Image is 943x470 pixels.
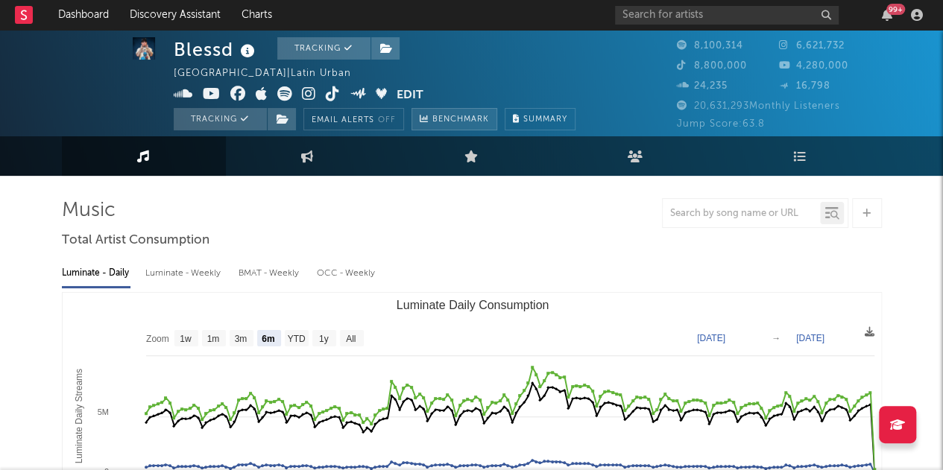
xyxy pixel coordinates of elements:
[73,369,83,463] text: Luminate Daily Streams
[523,115,567,124] span: Summary
[174,108,267,130] button: Tracking
[180,334,192,344] text: 1w
[432,111,489,129] span: Benchmark
[677,101,840,111] span: 20,631,293 Monthly Listeners
[663,208,820,220] input: Search by song name or URL
[145,261,224,286] div: Luminate - Weekly
[146,334,169,344] text: Zoom
[234,334,247,344] text: 3m
[239,261,302,286] div: BMAT - Weekly
[303,108,404,130] button: Email AlertsOff
[206,334,219,344] text: 1m
[397,86,423,105] button: Edit
[615,6,839,25] input: Search for artists
[174,65,368,83] div: [GEOGRAPHIC_DATA] | Latin Urban
[677,81,728,91] span: 24,235
[677,41,743,51] span: 8,100,314
[396,299,549,311] text: Luminate Daily Consumption
[287,334,305,344] text: YTD
[62,232,209,250] span: Total Artist Consumption
[677,61,747,71] span: 8,800,000
[262,334,274,344] text: 6m
[882,9,892,21] button: 99+
[779,61,848,71] span: 4,280,000
[174,37,259,62] div: Blessd
[62,261,130,286] div: Luminate - Daily
[411,108,497,130] a: Benchmark
[779,41,845,51] span: 6,621,732
[346,334,356,344] text: All
[318,334,328,344] text: 1y
[886,4,905,15] div: 99 +
[505,108,575,130] button: Summary
[378,116,396,124] em: Off
[97,407,108,416] text: 5M
[796,333,824,343] text: [DATE]
[277,37,370,60] button: Tracking
[697,333,725,343] text: [DATE]
[317,261,376,286] div: OCC - Weekly
[772,333,780,343] text: →
[779,81,830,91] span: 16,798
[677,119,765,129] span: Jump Score: 63.8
